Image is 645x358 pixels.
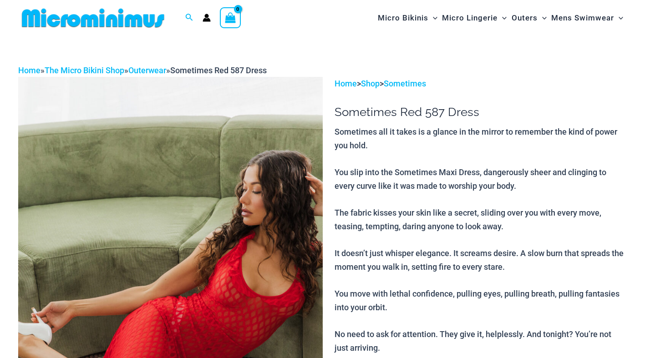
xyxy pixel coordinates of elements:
[498,6,507,30] span: Menu Toggle
[376,4,440,32] a: Micro BikinisMenu ToggleMenu Toggle
[361,79,380,88] a: Shop
[18,8,168,28] img: MM SHOP LOGO FLAT
[170,66,267,75] span: Sometimes Red 587 Dress
[203,14,211,22] a: Account icon link
[442,6,498,30] span: Micro Lingerie
[374,3,627,33] nav: Site Navigation
[378,6,428,30] span: Micro Bikinis
[509,4,549,32] a: OutersMenu ToggleMenu Toggle
[18,66,267,75] span: » » »
[128,66,166,75] a: Outerwear
[512,6,538,30] span: Outers
[428,6,437,30] span: Menu Toggle
[185,12,193,24] a: Search icon link
[335,105,627,119] h1: Sometimes Red 587 Dress
[45,66,124,75] a: The Micro Bikini Shop
[335,79,357,88] a: Home
[538,6,547,30] span: Menu Toggle
[335,77,627,91] p: > >
[440,4,509,32] a: Micro LingerieMenu ToggleMenu Toggle
[220,7,241,28] a: View Shopping Cart, empty
[614,6,623,30] span: Menu Toggle
[18,66,41,75] a: Home
[551,6,614,30] span: Mens Swimwear
[549,4,625,32] a: Mens SwimwearMenu ToggleMenu Toggle
[384,79,426,88] a: Sometimes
